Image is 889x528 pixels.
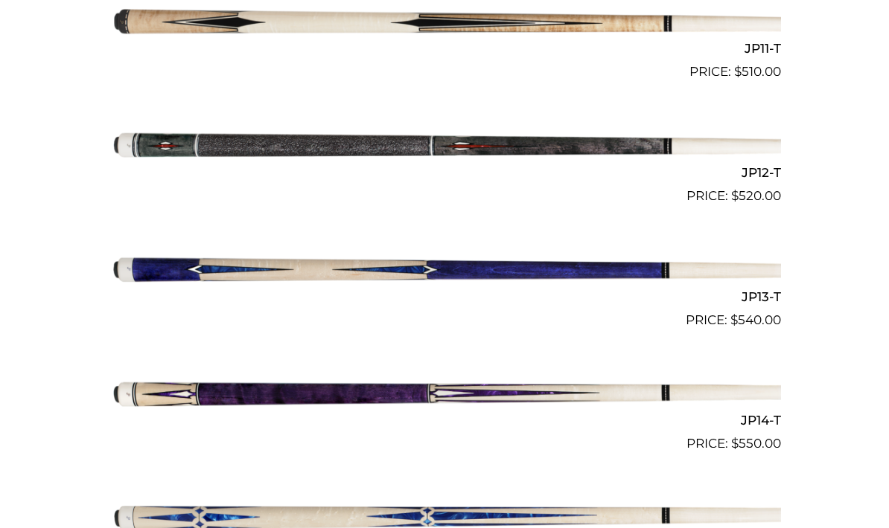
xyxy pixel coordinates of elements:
[730,313,781,328] bdi: 540.00
[734,65,742,80] span: $
[108,88,781,200] img: JP12-T
[730,313,738,328] span: $
[731,437,781,451] bdi: 550.00
[108,337,781,454] a: JP14-T $550.00
[108,337,781,448] img: JP14-T
[108,88,781,206] a: JP12-T $520.00
[734,65,781,80] bdi: 510.00
[108,213,781,330] a: JP13-T $540.00
[108,213,781,324] img: JP13-T
[731,189,781,204] bdi: 520.00
[731,437,739,451] span: $
[731,189,739,204] span: $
